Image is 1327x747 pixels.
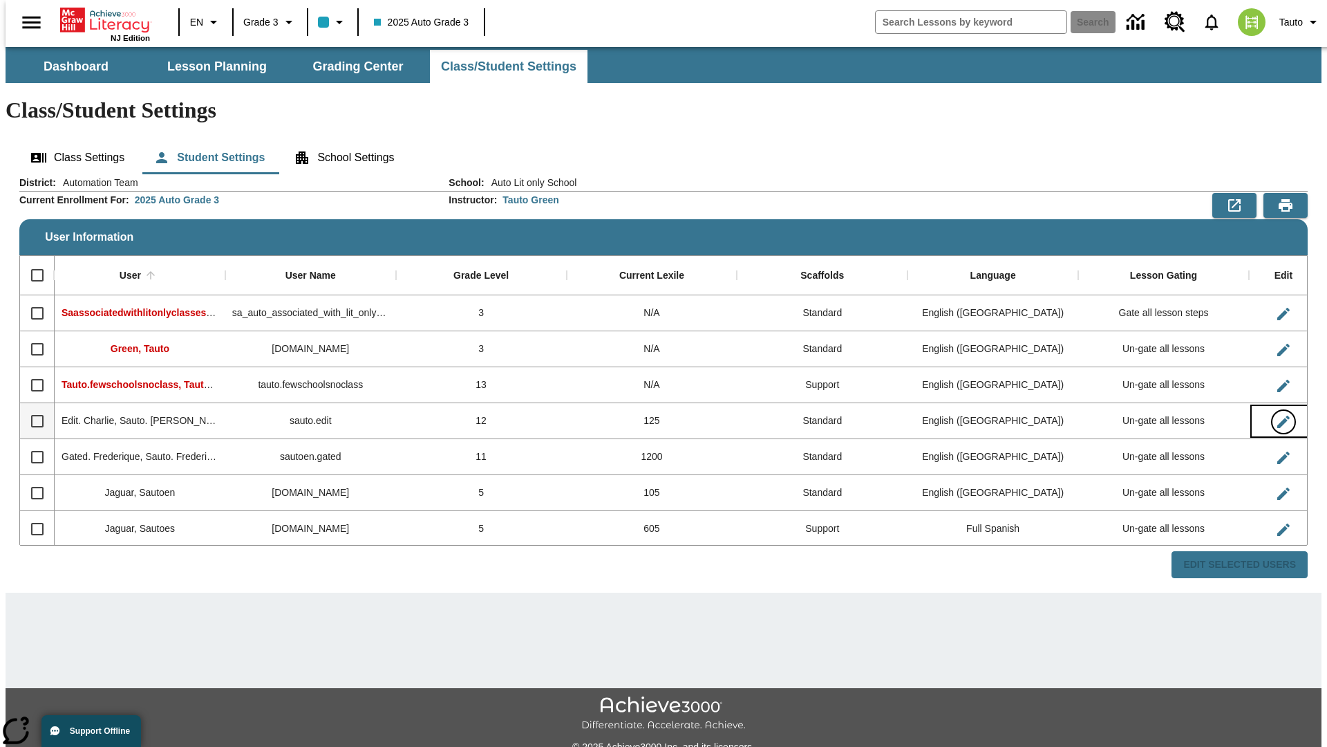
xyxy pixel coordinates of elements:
div: Grade Level [453,270,509,282]
h2: District : [19,177,56,189]
button: School Settings [283,141,405,174]
div: Un-gate all lessons [1078,367,1249,403]
span: EN [190,15,203,30]
div: Support [737,511,907,547]
span: Saassociatedwithlitonlyclasses, Saassociatedwithlitonlyclasses [62,307,356,318]
a: Notifications [1194,4,1230,40]
div: Standard [737,403,907,439]
div: 5 [396,475,567,511]
div: English (US) [907,367,1078,403]
div: Un-gate all lessons [1078,475,1249,511]
img: avatar image [1238,8,1265,36]
button: Language: EN, Select a language [184,10,228,35]
div: 3 [396,295,567,331]
div: SubNavbar [6,47,1321,83]
button: Grading Center [289,50,427,83]
div: 2025 Auto Grade 3 [135,193,219,207]
div: Gate all lesson steps [1078,295,1249,331]
button: Dashboard [7,50,145,83]
button: Edit User [1270,516,1297,544]
a: Home [60,6,150,34]
button: Profile/Settings [1274,10,1327,35]
div: Current Lexile [619,270,684,282]
button: Lesson Planning [148,50,286,83]
button: Edit User [1270,408,1297,436]
div: Support [737,367,907,403]
span: Jaguar, Sautoes [105,523,175,534]
button: Class Settings [19,141,135,174]
div: 13 [396,367,567,403]
a: Data Center [1118,3,1156,41]
img: Achieve3000 Differentiate Accelerate Achieve [581,697,746,732]
button: Print Preview [1263,193,1308,218]
button: Edit User [1270,336,1297,364]
button: Support Offline [41,715,141,747]
div: 12 [396,403,567,439]
div: 125 [567,403,737,439]
h2: Current Enrollment For : [19,194,129,206]
span: Grade 3 [243,15,279,30]
div: Standard [737,331,907,367]
div: sauto.edit [225,403,396,439]
div: Full Spanish [907,511,1078,547]
div: Un-gate all lessons [1078,331,1249,367]
div: 605 [567,511,737,547]
div: Standard [737,475,907,511]
div: 3 [396,331,567,367]
h2: School : [449,177,484,189]
div: tauto.green [225,331,396,367]
div: N/A [567,367,737,403]
div: Home [60,5,150,42]
span: NJ Edition [111,34,150,42]
div: sautoen.gated [225,439,396,475]
div: Scaffolds [800,270,844,282]
div: 11 [396,439,567,475]
div: User Information [19,176,1308,579]
div: Standard [737,295,907,331]
span: Auto Lit only School [484,176,577,190]
div: Tauto Green [502,193,558,207]
div: English (US) [907,475,1078,511]
span: Tauto.fewschoolsnoclass, Tauto.fewschoolsnoclass [62,379,301,390]
div: User [120,270,141,282]
div: English (US) [907,331,1078,367]
div: Lesson Gating [1130,270,1197,282]
span: 2025 Auto Grade 3 [374,15,469,30]
div: SubNavbar [6,50,589,83]
button: Edit User [1270,372,1297,400]
h1: Class/Student Settings [6,98,1321,123]
span: Edit. Charlie, Sauto. Charlie [62,415,230,426]
button: Class color is light blue. Change class color [312,10,353,35]
div: N/A [567,295,737,331]
div: sautoes.jaguar [225,511,396,547]
div: Standard [737,439,907,475]
div: Edit [1274,270,1292,282]
div: 105 [567,475,737,511]
div: Un-gate all lessons [1078,511,1249,547]
div: sautoen.jaguar [225,475,396,511]
input: search field [876,11,1066,33]
div: English (US) [907,403,1078,439]
div: tauto.fewschoolsnoclass [225,367,396,403]
button: Edit User [1270,444,1297,472]
span: Dashboard [44,59,109,75]
span: Tauto [1279,15,1303,30]
button: Select a new avatar [1230,4,1274,40]
button: Student Settings [142,141,276,174]
div: English (US) [907,295,1078,331]
h2: Instructor : [449,194,497,206]
button: Open side menu [11,2,52,43]
div: Class/Student Settings [19,141,1308,174]
span: Jaguar, Sautoen [104,487,175,498]
div: Un-gate all lessons [1078,403,1249,439]
div: English (US) [907,439,1078,475]
span: User Information [45,231,133,243]
span: Grading Center [312,59,403,75]
span: Green, Tauto [111,343,169,354]
button: Export to CSV [1212,193,1257,218]
button: Class/Student Settings [430,50,587,83]
div: Language [970,270,1016,282]
span: Class/Student Settings [441,59,576,75]
div: sa_auto_associated_with_lit_only_classes [225,295,396,331]
button: Edit User [1270,300,1297,328]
